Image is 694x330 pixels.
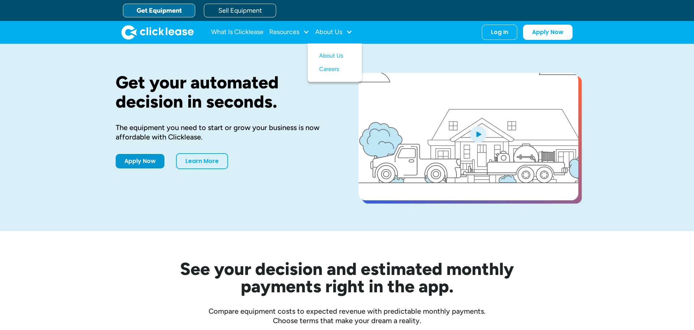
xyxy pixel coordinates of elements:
[123,4,195,17] a: Get Equipment
[121,25,194,39] img: Clicklease logo
[116,154,164,168] a: Apply Now
[491,29,508,36] div: Log In
[315,25,352,39] div: About Us
[116,123,335,142] div: The equipment you need to start or grow your business is now affordable with Clicklease.
[116,73,335,111] h1: Get your automated decision in seconds.
[116,306,578,325] div: Compare equipment costs to expected revenue with predictable monthly payments. Choose terms that ...
[211,25,264,39] a: What Is Clicklease
[523,25,573,40] a: Apply Now
[269,25,309,39] div: Resources
[308,43,362,82] nav: About Us
[319,63,350,76] a: Careers
[319,49,350,63] a: About Us
[145,260,549,295] h2: See your decision and estimated monthly payments right in the app.
[359,73,578,200] a: open lightbox
[468,124,488,144] img: Blue play button logo on a light blue circular background
[121,25,194,39] a: home
[176,153,228,169] a: Learn More
[204,4,276,17] a: Sell Equipment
